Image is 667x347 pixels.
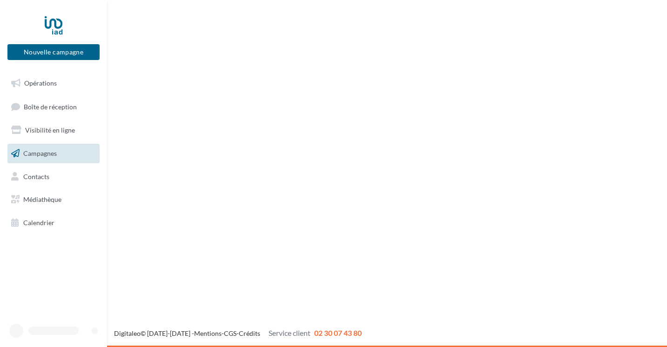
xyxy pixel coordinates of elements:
a: Médiathèque [6,190,101,209]
span: Contacts [23,172,49,180]
a: Crédits [239,329,260,337]
a: Contacts [6,167,101,187]
span: Visibilité en ligne [25,126,75,134]
a: Visibilité en ligne [6,120,101,140]
a: Calendrier [6,213,101,233]
span: 02 30 07 43 80 [314,328,362,337]
span: Opérations [24,79,57,87]
a: Boîte de réception [6,97,101,117]
a: Campagnes [6,144,101,163]
button: Nouvelle campagne [7,44,100,60]
a: Mentions [194,329,222,337]
span: Campagnes [23,149,57,157]
a: Digitaleo [114,329,141,337]
a: CGS [224,329,236,337]
span: © [DATE]-[DATE] - - - [114,329,362,337]
span: Médiathèque [23,195,61,203]
span: Service client [269,328,310,337]
span: Calendrier [23,219,54,227]
span: Boîte de réception [24,102,77,110]
a: Opérations [6,73,101,93]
